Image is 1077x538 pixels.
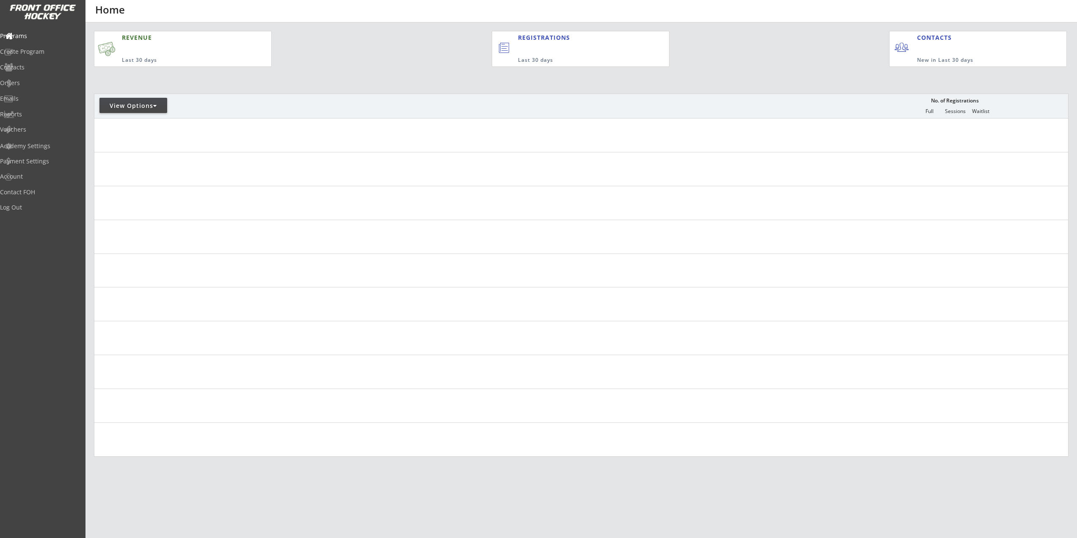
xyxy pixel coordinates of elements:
[968,108,993,114] div: Waitlist
[518,57,634,64] div: Last 30 days
[122,57,230,64] div: Last 30 days
[518,33,630,42] div: REGISTRATIONS
[942,108,968,114] div: Sessions
[928,98,981,104] div: No. of Registrations
[917,108,942,114] div: Full
[122,33,230,42] div: REVENUE
[917,33,956,42] div: CONTACTS
[99,102,167,110] div: View Options
[917,57,1027,64] div: New in Last 30 days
